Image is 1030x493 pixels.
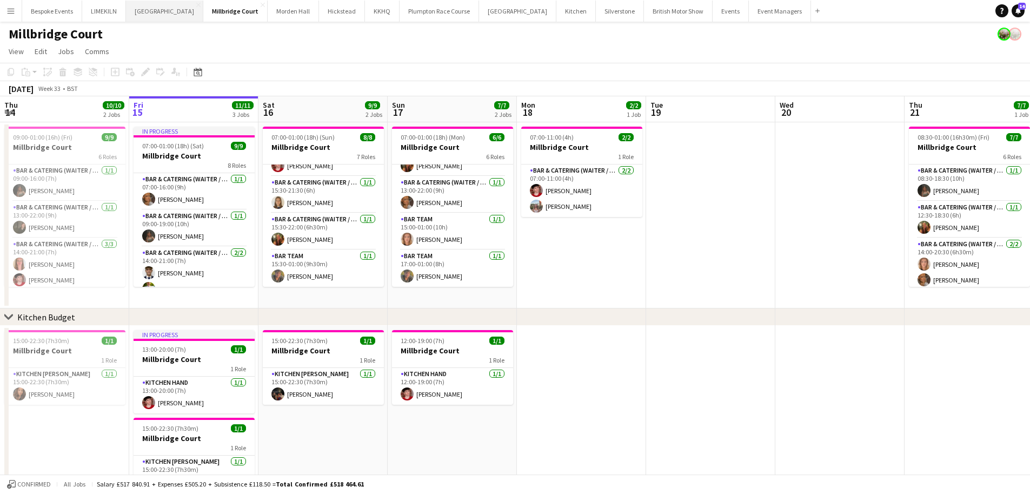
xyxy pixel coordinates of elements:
[1003,153,1021,161] span: 6 Roles
[479,1,556,22] button: [GEOGRAPHIC_DATA]
[360,356,375,364] span: 1 Role
[101,356,117,364] span: 1 Role
[521,127,642,217] app-job-card: 07:00-11:00 (4h)2/2Millbridge Court1 RoleBar & Catering (Waiter / waitress)2/207:00-11:00 (4h)[PE...
[4,142,125,152] h3: Millbridge Court
[271,337,328,345] span: 15:00-22:30 (7h30m)
[360,337,375,345] span: 1/1
[13,337,69,345] span: 15:00-22:30 (7h30m)
[142,424,198,432] span: 15:00-22:30 (7h30m)
[909,238,1030,291] app-card-role: Bar & Catering (Waiter / waitress)2/214:00-20:30 (6h30m)[PERSON_NAME][PERSON_NAME]
[97,480,364,488] div: Salary £517 840.91 + Expenses £505.20 + Subsistence £118.50 =
[17,312,75,323] div: Kitchen Budget
[9,26,103,42] h1: Millbridge Court
[4,165,125,201] app-card-role: Bar & Catering (Waiter / waitress)1/109:00-16:00 (7h)[PERSON_NAME]
[271,133,335,141] span: 07:00-01:00 (18h) (Sun)
[495,110,511,119] div: 2 Jobs
[261,106,275,119] span: 16
[232,101,254,109] span: 11/11
[36,84,63,93] span: Week 33
[1012,4,1025,17] a: 14
[35,47,47,56] span: Edit
[4,330,125,405] app-job-card: 15:00-22:30 (7h30m)1/1Millbridge Court1 RoleKitchen [PERSON_NAME]1/115:00-22:30 (7h30m)[PERSON_NAME]
[134,247,255,299] app-card-role: Bar & Catering (Waiter / waitress)2/214:00-21:00 (7h)[PERSON_NAME][PERSON_NAME]
[30,44,51,58] a: Edit
[134,377,255,413] app-card-role: Kitchen Hand1/113:00-20:00 (7h)[PERSON_NAME]
[360,133,375,141] span: 8/8
[231,424,246,432] span: 1/1
[907,106,922,119] span: 21
[230,365,246,373] span: 1 Role
[626,101,641,109] span: 2/2
[263,100,275,110] span: Sat
[203,1,268,22] button: Millbridge Court
[102,337,117,345] span: 1/1
[103,101,124,109] span: 10/10
[780,100,794,110] span: Wed
[4,100,18,110] span: Thu
[134,151,255,161] h3: Millbridge Court
[9,83,34,94] div: [DATE]
[644,1,713,22] button: British Motor Show
[521,142,642,152] h3: Millbridge Court
[134,456,255,492] app-card-role: Kitchen [PERSON_NAME]1/115:00-22:30 (7h30m)[PERSON_NAME]
[357,153,375,161] span: 7 Roles
[392,368,513,405] app-card-role: Kitchen Hand1/112:00-19:00 (7h)[PERSON_NAME]
[392,330,513,405] app-job-card: 12:00-19:00 (7h)1/1Millbridge Court1 RoleKitchen Hand1/112:00-19:00 (7h)[PERSON_NAME]
[909,100,922,110] span: Thu
[401,337,444,345] span: 12:00-19:00 (7h)
[132,106,143,119] span: 15
[530,133,574,141] span: 07:00-11:00 (4h)
[489,337,504,345] span: 1/1
[713,1,749,22] button: Events
[366,110,382,119] div: 2 Jobs
[263,176,384,213] app-card-role: Bar & Catering (Waiter / waitress)1/115:30-21:30 (6h)[PERSON_NAME]
[649,106,663,119] span: 19
[228,161,246,169] span: 8 Roles
[521,100,535,110] span: Mon
[5,478,52,490] button: Confirmed
[392,213,513,250] app-card-role: Bar Team1/115:00-01:00 (10h)[PERSON_NAME]
[263,127,384,287] app-job-card: 07:00-01:00 (18h) (Sun)8/8Millbridge Court7 Roles[PERSON_NAME]Bar Team1/113:00-01:00 (12h)[PERSON...
[263,142,384,152] h3: Millbridge Court
[17,481,51,488] span: Confirmed
[134,127,255,287] app-job-card: In progress07:00-01:00 (18h) (Sat)9/9Millbridge Court8 RolesBar & Catering (Waiter / waitress)1/1...
[494,101,509,109] span: 7/7
[67,84,78,93] div: BST
[102,133,117,141] span: 9/9
[596,1,644,22] button: Silverstone
[909,165,1030,201] app-card-role: Bar & Catering (Waiter / waitress)1/108:30-18:30 (10h)[PERSON_NAME]
[58,47,74,56] span: Jobs
[520,106,535,119] span: 18
[85,47,109,56] span: Comms
[81,44,114,58] a: Comms
[650,100,663,110] span: Tue
[263,330,384,405] app-job-card: 15:00-22:30 (7h30m)1/1Millbridge Court1 RoleKitchen [PERSON_NAME]1/115:00-22:30 (7h30m)[PERSON_NAME]
[1008,28,1021,41] app-user-avatar: Staffing Manager
[390,106,405,119] span: 17
[134,127,255,135] div: In progress
[134,418,255,492] app-job-card: 15:00-22:30 (7h30m)1/1Millbridge Court1 RoleKitchen [PERSON_NAME]1/115:00-22:30 (7h30m)[PERSON_NAME]
[401,133,465,141] span: 07:00-01:00 (18h) (Mon)
[392,250,513,287] app-card-role: Bar Team1/117:00-01:00 (8h)[PERSON_NAME]
[54,44,78,58] a: Jobs
[134,330,255,339] div: In progress
[1018,3,1026,10] span: 14
[134,210,255,247] app-card-role: Bar & Catering (Waiter / waitress)1/109:00-19:00 (10h)[PERSON_NAME]
[489,356,504,364] span: 1 Role
[232,110,253,119] div: 3 Jobs
[276,480,364,488] span: Total Confirmed £518 464.61
[134,330,255,413] div: In progress13:00-20:00 (7h)1/1Millbridge Court1 RoleKitchen Hand1/113:00-20:00 (7h)[PERSON_NAME]
[134,354,255,364] h3: Millbridge Court
[3,106,18,119] span: 14
[392,346,513,356] h3: Millbridge Court
[126,1,203,22] button: [GEOGRAPHIC_DATA]
[909,127,1030,287] app-job-card: 08:30-01:00 (16h30m) (Fri)7/7Millbridge Court6 RolesBar & Catering (Waiter / waitress)1/108:30-18...
[392,127,513,287] app-job-card: 07:00-01:00 (18h) (Mon)6/6Millbridge Court6 Roles[PERSON_NAME]Bar & Catering (Waiter / waitress)1...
